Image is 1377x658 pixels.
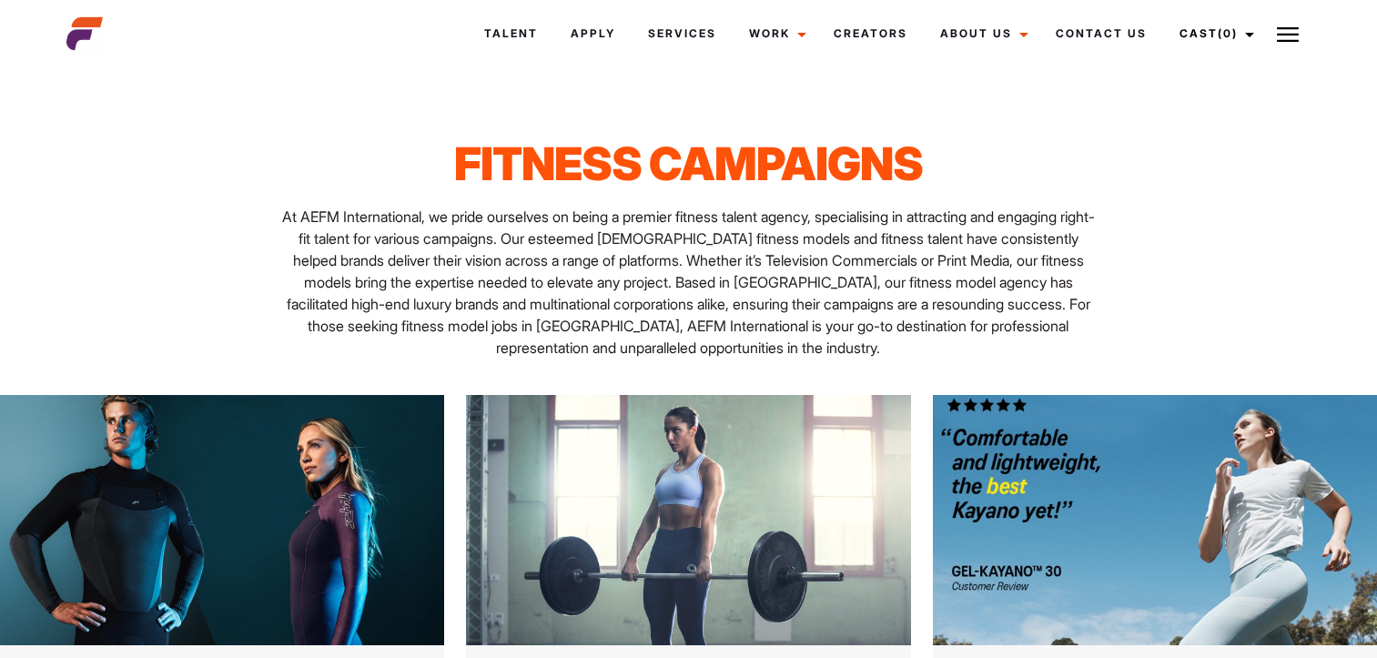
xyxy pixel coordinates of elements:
a: Creators [817,9,924,58]
img: Burger icon [1277,24,1299,46]
a: Talent [468,9,554,58]
img: 1@3x 18 scaled [466,395,910,645]
a: Work [733,9,817,58]
img: cropped-aefm-brand-fav-22-square.png [66,15,103,52]
img: Untitled 10 3 [933,395,1377,645]
a: Contact Us [1039,9,1163,58]
span: (0) [1218,26,1238,40]
a: Apply [554,9,632,58]
a: Services [632,9,733,58]
h1: Fitness Campaigns [278,137,1100,191]
a: About Us [924,9,1039,58]
p: At AEFM International, we pride ourselves on being a premier fitness talent agency, specialising ... [278,206,1100,359]
a: Cast(0) [1163,9,1265,58]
